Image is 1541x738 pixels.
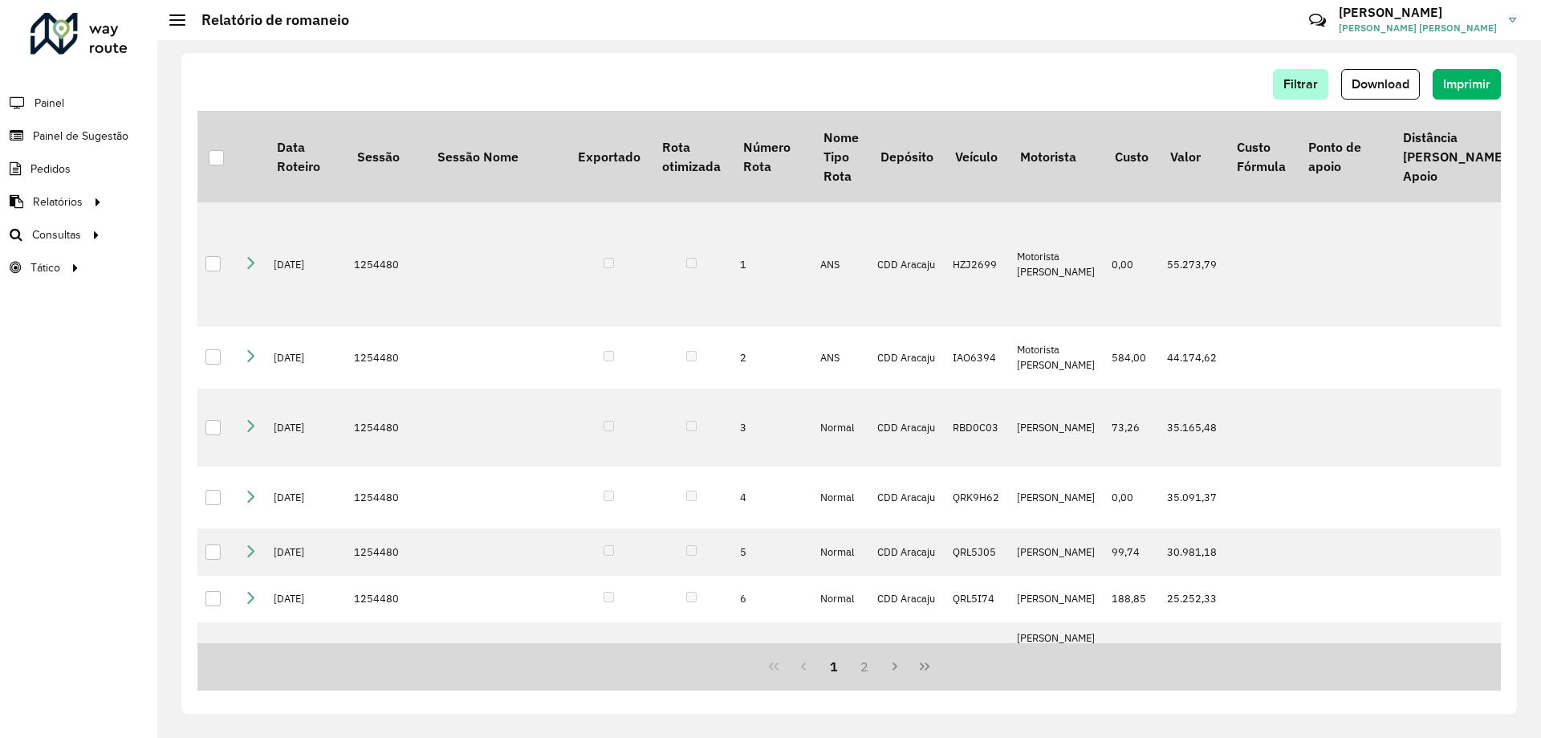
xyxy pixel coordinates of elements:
[346,327,426,389] td: 1254480
[869,389,944,467] td: CDD Aracaju
[1104,467,1159,529] td: 0,00
[1159,576,1226,622] td: 25.252,33
[732,622,812,685] td: 7
[812,622,869,685] td: Normal
[869,622,944,685] td: CDD Aracaju
[1159,622,1226,685] td: 34.389,02
[812,389,869,467] td: Normal
[812,327,869,389] td: ANS
[1009,576,1104,622] td: [PERSON_NAME]
[945,389,1009,467] td: RBD0C03
[32,226,81,243] span: Consultas
[266,576,346,622] td: [DATE]
[1009,467,1104,529] td: [PERSON_NAME]
[732,202,812,326] td: 1
[1339,21,1497,35] span: [PERSON_NAME] [PERSON_NAME]
[869,528,944,575] td: CDD Aracaju
[346,389,426,467] td: 1254480
[1226,111,1296,202] th: Custo Fórmula
[266,202,346,326] td: [DATE]
[732,576,812,622] td: 6
[346,202,426,326] td: 1254480
[869,576,944,622] td: CDD Aracaju
[812,576,869,622] td: Normal
[869,202,944,326] td: CDD Aracaju
[1104,389,1159,467] td: 73,26
[346,622,426,685] td: 1254480
[1300,3,1335,38] a: Contato Rápido
[266,467,346,529] td: [DATE]
[30,161,71,177] span: Pedidos
[266,111,346,202] th: Data Roteiro
[1159,202,1226,326] td: 55.273,79
[849,651,880,682] button: 2
[732,327,812,389] td: 2
[945,111,1009,202] th: Veículo
[651,111,731,202] th: Rota otimizada
[1104,202,1159,326] td: 0,00
[812,467,869,529] td: Normal
[567,111,651,202] th: Exportado
[1009,389,1104,467] td: [PERSON_NAME]
[346,111,426,202] th: Sessão
[266,622,346,685] td: [DATE]
[732,528,812,575] td: 5
[33,194,83,210] span: Relatórios
[1159,327,1226,389] td: 44.174,62
[1339,5,1497,20] h3: [PERSON_NAME]
[1104,622,1159,685] td: 88,16
[732,389,812,467] td: 3
[185,11,349,29] h2: Relatório de romaneio
[266,389,346,467] td: [DATE]
[869,327,944,389] td: CDD Aracaju
[346,467,426,529] td: 1254480
[1433,69,1501,100] button: Imprimir
[1009,622,1104,685] td: [PERSON_NAME] dos [PERSON_NAME]
[1392,111,1517,202] th: Distância [PERSON_NAME] Apoio
[266,528,346,575] td: [DATE]
[1104,528,1159,575] td: 99,74
[1104,111,1159,202] th: Custo
[426,111,567,202] th: Sessão Nome
[1009,202,1104,326] td: Motorista [PERSON_NAME]
[945,576,1009,622] td: QRL5I74
[732,467,812,529] td: 4
[346,528,426,575] td: 1254480
[1159,528,1226,575] td: 30.981,18
[1159,467,1226,529] td: 35.091,37
[945,327,1009,389] td: IAO6394
[945,528,1009,575] td: QRL5J05
[1009,111,1104,202] th: Motorista
[346,576,426,622] td: 1254480
[33,128,128,145] span: Painel de Sugestão
[1341,69,1420,100] button: Download
[869,111,944,202] th: Depósito
[812,202,869,326] td: ANS
[1159,389,1226,467] td: 35.165,48
[1104,576,1159,622] td: 188,85
[732,111,812,202] th: Número Rota
[1283,77,1318,91] span: Filtrar
[880,651,910,682] button: Next Page
[1443,77,1490,91] span: Imprimir
[1273,69,1328,100] button: Filtrar
[945,467,1009,529] td: QRK9H62
[35,95,64,112] span: Painel
[945,622,1009,685] td: RBD0C02
[1352,77,1409,91] span: Download
[812,528,869,575] td: Normal
[1297,111,1392,202] th: Ponto de apoio
[819,651,849,682] button: 1
[909,651,940,682] button: Last Page
[945,202,1009,326] td: HZJ2699
[1009,327,1104,389] td: Motorista [PERSON_NAME]
[1104,327,1159,389] td: 584,00
[869,467,944,529] td: CDD Aracaju
[1159,111,1226,202] th: Valor
[1009,528,1104,575] td: [PERSON_NAME]
[30,259,60,276] span: Tático
[266,327,346,389] td: [DATE]
[812,111,869,202] th: Nome Tipo Rota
